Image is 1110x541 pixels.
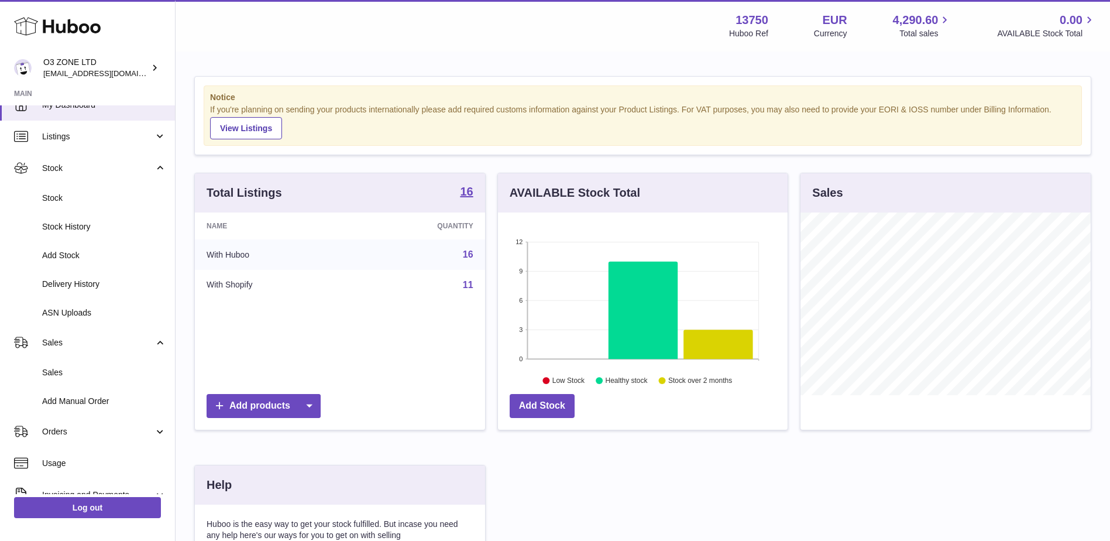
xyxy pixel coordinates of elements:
a: Add products [207,394,321,418]
text: 0 [519,355,523,362]
h3: AVAILABLE Stock Total [510,185,640,201]
div: If you're planning on sending your products internationally please add required customs informati... [210,104,1075,139]
span: Delivery History [42,279,166,290]
a: 0.00 AVAILABLE Stock Total [997,12,1096,39]
a: 16 [460,186,473,200]
span: Add Manual Order [42,396,166,407]
span: Invoicing and Payments [42,489,154,501]
h3: Sales [812,185,843,201]
text: 12 [516,238,523,245]
span: AVAILABLE Stock Total [997,28,1096,39]
span: Stock [42,163,154,174]
strong: EUR [822,12,847,28]
a: Add Stock [510,394,575,418]
div: Huboo Ref [729,28,768,39]
a: 11 [463,280,473,290]
a: 16 [463,249,473,259]
strong: 16 [460,186,473,197]
span: Stock [42,193,166,204]
text: 6 [519,297,523,304]
a: Log out [14,497,161,518]
text: Healthy stock [605,376,648,385]
span: [EMAIL_ADDRESS][DOMAIN_NAME] [43,69,172,78]
span: Orders [42,426,154,437]
span: Stock History [42,221,166,232]
th: Name [195,213,351,239]
h3: Help [207,477,232,493]
span: ASN Uploads [42,307,166,319]
h3: Total Listings [207,185,282,201]
span: Sales [42,367,166,378]
span: Total sales [899,28,951,39]
p: Huboo is the easy way to get your stock fulfilled. But incase you need any help here's our ways f... [207,519,473,541]
strong: 13750 [736,12,768,28]
a: View Listings [210,117,282,139]
a: 4,290.60 Total sales [893,12,952,39]
span: Add Stock [42,250,166,261]
td: With Huboo [195,239,351,270]
span: Listings [42,131,154,142]
text: Low Stock [552,376,585,385]
text: Stock over 2 months [668,376,732,385]
div: Currency [814,28,847,39]
th: Quantity [351,213,484,239]
text: 9 [519,268,523,275]
td: With Shopify [195,270,351,300]
text: 3 [519,326,523,333]
div: O3 ZONE LTD [43,57,149,79]
span: 0.00 [1060,12,1082,28]
span: Sales [42,337,154,348]
strong: Notice [210,92,1075,103]
img: hello@o3zoneltd.co.uk [14,59,32,77]
span: Usage [42,458,166,469]
span: 4,290.60 [893,12,939,28]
